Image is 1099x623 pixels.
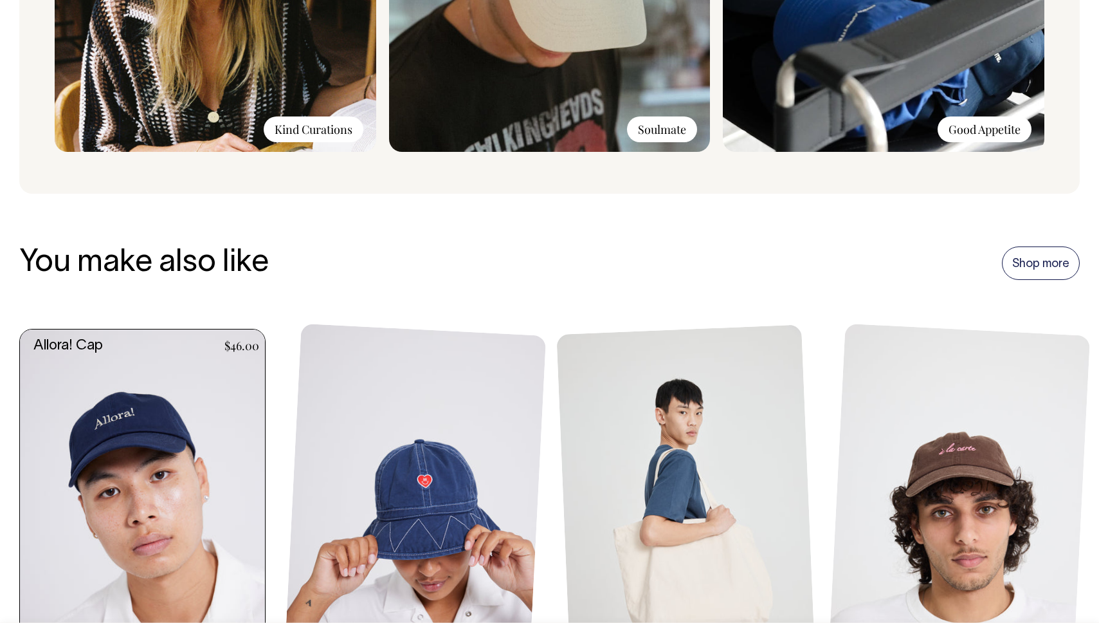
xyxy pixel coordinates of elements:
[627,116,697,142] div: Soulmate
[264,116,363,142] div: Kind Curations
[938,116,1031,142] div: Good Appetite
[1002,246,1080,280] a: Shop more
[19,246,269,281] h3: You make also like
